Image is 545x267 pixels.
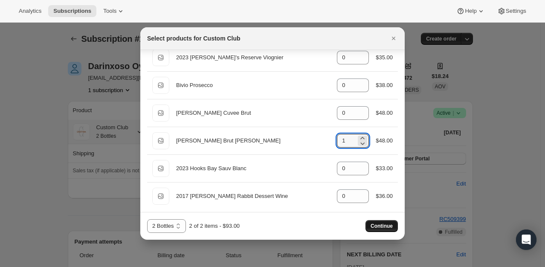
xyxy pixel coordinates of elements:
[506,8,526,15] span: Settings
[376,81,393,90] div: $38.00
[371,223,393,229] span: Continue
[98,5,130,17] button: Tools
[376,136,393,145] div: $48.00
[465,8,476,15] span: Help
[365,220,398,232] button: Continue
[176,53,330,62] div: 2023 [PERSON_NAME]'s Reserve Viognier
[176,81,330,90] div: Bivio Prosecco
[376,109,393,117] div: $48.00
[14,5,46,17] button: Analytics
[53,8,91,15] span: Subscriptions
[176,192,330,200] div: 2017 [PERSON_NAME] Rabbit Dessert Wine
[516,229,536,250] div: Open Intercom Messenger
[376,164,393,173] div: $33.00
[19,8,41,15] span: Analytics
[451,5,490,17] button: Help
[103,8,116,15] span: Tools
[388,32,400,44] button: Close
[147,34,241,43] h2: Select products for Custom Club
[176,109,330,117] div: [PERSON_NAME] Cuvee Brut
[189,222,240,230] div: 2 of 2 items - $93.00
[176,136,330,145] div: [PERSON_NAME] Brut [PERSON_NAME]
[376,53,393,62] div: $35.00
[376,192,393,200] div: $36.00
[492,5,531,17] button: Settings
[176,164,330,173] div: 2023 Hooks Bay Sauv Blanc
[48,5,96,17] button: Subscriptions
